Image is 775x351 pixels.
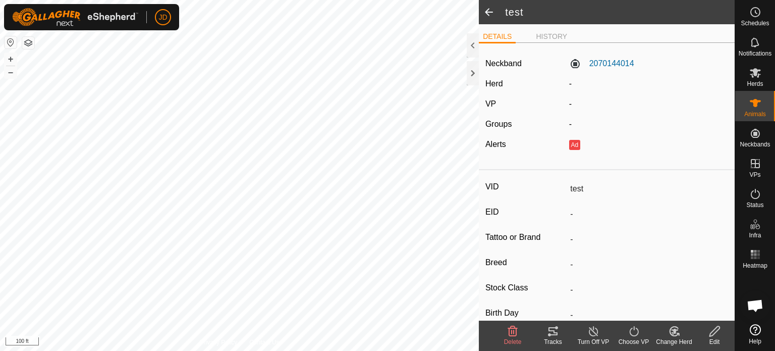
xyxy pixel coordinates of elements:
a: Contact Us [249,338,279,347]
button: Ad [569,140,580,150]
a: Privacy Policy [200,338,238,347]
label: Stock Class [485,281,566,294]
li: HISTORY [532,31,571,42]
label: EID [485,206,566,219]
span: - [569,79,572,88]
span: Delete [504,338,522,345]
label: VID [485,180,566,193]
button: Reset Map [5,36,17,48]
div: - [565,118,733,130]
label: Alerts [485,140,506,148]
span: VPs [749,172,760,178]
span: Schedules [741,20,769,26]
app-display-virtual-paddock-transition: - [569,99,572,108]
div: Edit [694,337,735,346]
button: + [5,53,17,65]
span: Heatmap [743,263,767,269]
button: Map Layers [22,37,34,49]
label: Neckband [485,58,522,70]
label: VP [485,99,496,108]
a: Help [735,320,775,348]
label: Tattoo or Brand [485,231,566,244]
label: 2070144014 [569,58,634,70]
label: Herd [485,79,503,88]
label: Groups [485,120,512,128]
span: Herds [747,81,763,87]
span: JD [158,12,167,23]
button: – [5,66,17,78]
span: Neckbands [740,141,770,147]
label: Breed [485,256,566,269]
li: DETAILS [479,31,516,43]
div: Turn Off VP [573,337,614,346]
h2: test [505,6,735,18]
span: Infra [749,232,761,238]
div: Change Herd [654,337,694,346]
div: Tracks [533,337,573,346]
img: Gallagher Logo [12,8,138,26]
label: Birth Day [485,307,566,320]
span: Status [746,202,763,208]
div: Choose VP [614,337,654,346]
span: Notifications [739,51,771,57]
span: Help [749,338,761,344]
span: Animals [744,111,766,117]
div: Open chat [740,290,770,321]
